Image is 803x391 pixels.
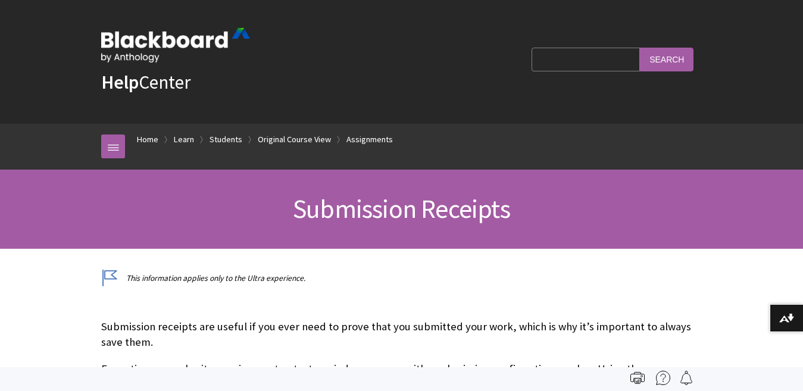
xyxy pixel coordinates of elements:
[137,132,158,147] a: Home
[101,319,702,350] p: Submission receipts are useful if you ever need to prove that you submitted your work, which is w...
[101,70,139,94] strong: Help
[630,371,645,385] img: Print
[346,132,393,147] a: Assignments
[293,192,510,225] span: Submission Receipts
[174,132,194,147] a: Learn
[210,132,242,147] a: Students
[640,48,693,71] input: Search
[679,371,693,385] img: Follow this page
[258,132,331,147] a: Original Course View
[101,273,702,284] p: This information applies only to the Ultra experience.
[101,70,190,94] a: HelpCenter
[656,371,670,385] img: More help
[101,28,250,62] img: Blackboard by Anthology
